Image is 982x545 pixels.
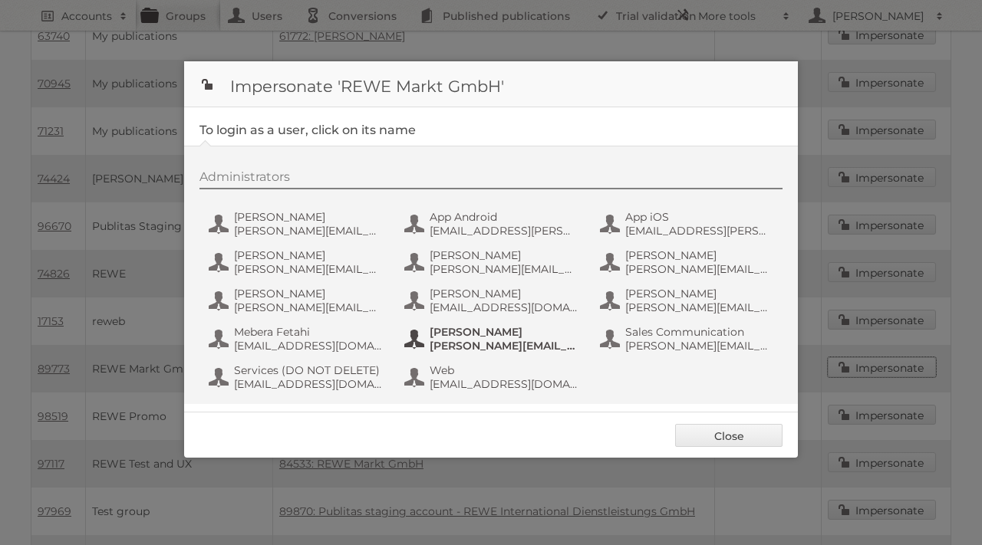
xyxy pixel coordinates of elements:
button: [PERSON_NAME] [PERSON_NAME][EMAIL_ADDRESS][PERSON_NAME][DOMAIN_NAME] [207,247,387,277]
span: Mebera Fetahi [234,325,383,339]
span: Services (DO NOT DELETE) [234,363,383,377]
span: [PERSON_NAME][EMAIL_ADDRESS][PERSON_NAME][DOMAIN_NAME] [430,262,578,276]
button: Web [EMAIL_ADDRESS][DOMAIN_NAME] [403,362,583,392]
button: Services (DO NOT DELETE) [EMAIL_ADDRESS][DOMAIN_NAME] [207,362,387,392]
span: [PERSON_NAME][EMAIL_ADDRESS][PERSON_NAME][DOMAIN_NAME] [625,339,774,353]
legend: To login as a user, click on its name [199,123,416,137]
span: [EMAIL_ADDRESS][PERSON_NAME][DOMAIN_NAME] [430,224,578,238]
span: [PERSON_NAME][EMAIL_ADDRESS][PERSON_NAME][DOMAIN_NAME] [234,262,383,276]
span: [EMAIL_ADDRESS][DOMAIN_NAME] [234,339,383,353]
span: [PERSON_NAME][EMAIL_ADDRESS][PERSON_NAME][DOMAIN_NAME] [234,224,383,238]
button: App Android [EMAIL_ADDRESS][PERSON_NAME][DOMAIN_NAME] [403,208,583,239]
button: [PERSON_NAME] [PERSON_NAME][EMAIL_ADDRESS][DOMAIN_NAME] [207,285,387,316]
span: [PERSON_NAME] [430,248,578,262]
button: [PERSON_NAME] [PERSON_NAME][EMAIL_ADDRESS][PERSON_NAME][DOMAIN_NAME] [207,208,387,239]
h1: Impersonate 'REWE Markt GmbH' [184,61,798,107]
button: App iOS [EMAIL_ADDRESS][PERSON_NAME][DOMAIN_NAME] [598,208,779,239]
span: [PERSON_NAME] [430,287,578,300]
button: [PERSON_NAME] [PERSON_NAME][EMAIL_ADDRESS][DOMAIN_NAME] [403,323,583,354]
span: [PERSON_NAME][EMAIL_ADDRESS][PERSON_NAME][DOMAIN_NAME] [625,262,774,276]
button: [PERSON_NAME] [PERSON_NAME][EMAIL_ADDRESS][PERSON_NAME][DOMAIN_NAME] [598,247,779,277]
span: [PERSON_NAME][EMAIL_ADDRESS][DOMAIN_NAME] [430,339,578,353]
button: Sales Communication [PERSON_NAME][EMAIL_ADDRESS][PERSON_NAME][DOMAIN_NAME] [598,323,779,354]
span: [PERSON_NAME] [625,287,774,300]
span: [PERSON_NAME] [234,287,383,300]
span: [PERSON_NAME] [625,248,774,262]
span: Web [430,363,578,377]
button: [PERSON_NAME] [PERSON_NAME][EMAIL_ADDRESS][PERSON_NAME][DOMAIN_NAME] [403,247,583,277]
button: [PERSON_NAME] [EMAIL_ADDRESS][DOMAIN_NAME] [403,285,583,316]
span: App iOS [625,210,774,224]
a: Close [675,424,783,447]
span: [EMAIL_ADDRESS][PERSON_NAME][DOMAIN_NAME] [625,224,774,238]
span: App Android [430,210,578,224]
span: [PERSON_NAME] [234,248,383,262]
span: [PERSON_NAME][EMAIL_ADDRESS][PERSON_NAME][DOMAIN_NAME] [625,300,774,314]
span: [EMAIL_ADDRESS][DOMAIN_NAME] [234,377,383,391]
div: Administrators [199,169,783,189]
button: [PERSON_NAME] [PERSON_NAME][EMAIL_ADDRESS][PERSON_NAME][DOMAIN_NAME] [598,285,779,316]
span: [EMAIL_ADDRESS][DOMAIN_NAME] [430,377,578,391]
button: Mebera Fetahi [EMAIL_ADDRESS][DOMAIN_NAME] [207,323,387,354]
span: [EMAIL_ADDRESS][DOMAIN_NAME] [430,300,578,314]
span: [PERSON_NAME] [234,210,383,224]
span: Sales Communication [625,325,774,339]
span: [PERSON_NAME] [430,325,578,339]
span: [PERSON_NAME][EMAIL_ADDRESS][DOMAIN_NAME] [234,300,383,314]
